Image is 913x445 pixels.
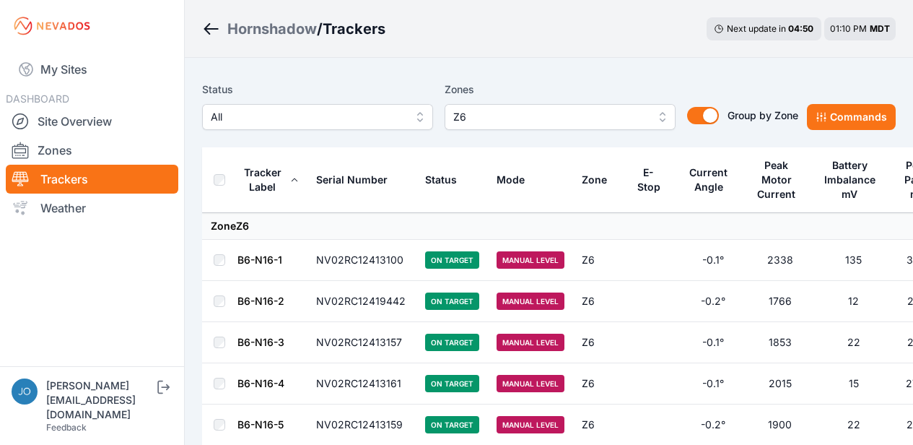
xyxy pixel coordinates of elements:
[6,107,178,136] a: Site Overview
[317,19,323,39] span: /
[497,163,536,197] button: Mode
[822,148,885,212] button: Battery Imbalance mV
[636,165,661,194] div: E-Stop
[746,363,813,405] td: 2015
[688,155,738,204] button: Current Angle
[445,104,676,130] button: Z6
[237,254,282,266] a: B6-N16-1
[813,322,894,363] td: 22
[211,108,404,126] span: All
[813,240,894,281] td: 135
[237,418,284,431] a: B6-N16-5
[425,251,479,269] span: On Target
[445,81,676,98] label: Zones
[688,165,730,194] div: Current Angle
[425,173,457,187] div: Status
[237,377,284,389] a: B6-N16-4
[307,281,416,322] td: NV02RC12419442
[582,163,619,197] button: Zone
[307,363,416,405] td: NV02RC12413161
[573,281,627,322] td: Z6
[582,173,607,187] div: Zone
[807,104,896,130] button: Commands
[12,14,92,38] img: Nevados
[728,109,798,121] span: Group by Zone
[6,136,178,165] a: Zones
[237,295,284,307] a: B6-N16-2
[813,363,894,405] td: 15
[573,240,627,281] td: Z6
[425,293,479,310] span: On Target
[6,52,178,87] a: My Sites
[46,422,87,433] a: Feedback
[755,148,805,212] button: Peak Motor Current
[746,281,813,322] td: 1766
[813,281,894,322] td: 12
[323,19,385,39] h3: Trackers
[573,322,627,363] td: Z6
[227,19,317,39] a: Hornshadow
[822,158,878,202] div: Battery Imbalance mV
[497,375,564,392] span: Manual Level
[746,322,813,363] td: 1853
[755,158,798,202] div: Peak Motor Current
[425,416,479,433] span: On Target
[497,293,564,310] span: Manual Level
[237,155,299,204] button: Tracker Label
[425,334,479,351] span: On Target
[746,240,813,281] td: 2338
[6,92,69,105] span: DASHBOARD
[202,81,433,98] label: Status
[6,194,178,222] a: Weather
[46,379,154,422] div: [PERSON_NAME][EMAIL_ADDRESS][DOMAIN_NAME]
[497,416,564,433] span: Manual Level
[237,336,284,348] a: B6-N16-3
[307,322,416,363] td: NV02RC12413157
[679,322,746,363] td: -0.1°
[202,104,433,130] button: All
[679,281,746,322] td: -0.2°
[679,240,746,281] td: -0.1°
[12,379,38,405] img: jos@nevados.solar
[830,23,867,34] span: 01:10 PM
[316,173,388,187] div: Serial Number
[497,173,525,187] div: Mode
[636,155,670,204] button: E-Stop
[573,363,627,405] td: Z6
[788,23,814,35] div: 04 : 50
[425,163,468,197] button: Status
[316,163,399,197] button: Serial Number
[679,363,746,405] td: -0.1°
[425,375,479,392] span: On Target
[497,251,564,269] span: Manual Level
[727,23,786,34] span: Next update in
[453,108,647,126] span: Z6
[202,10,385,48] nav: Breadcrumb
[870,23,890,34] span: MDT
[497,334,564,351] span: Manual Level
[6,165,178,194] a: Trackers
[237,165,287,194] div: Tracker Label
[307,240,416,281] td: NV02RC12413100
